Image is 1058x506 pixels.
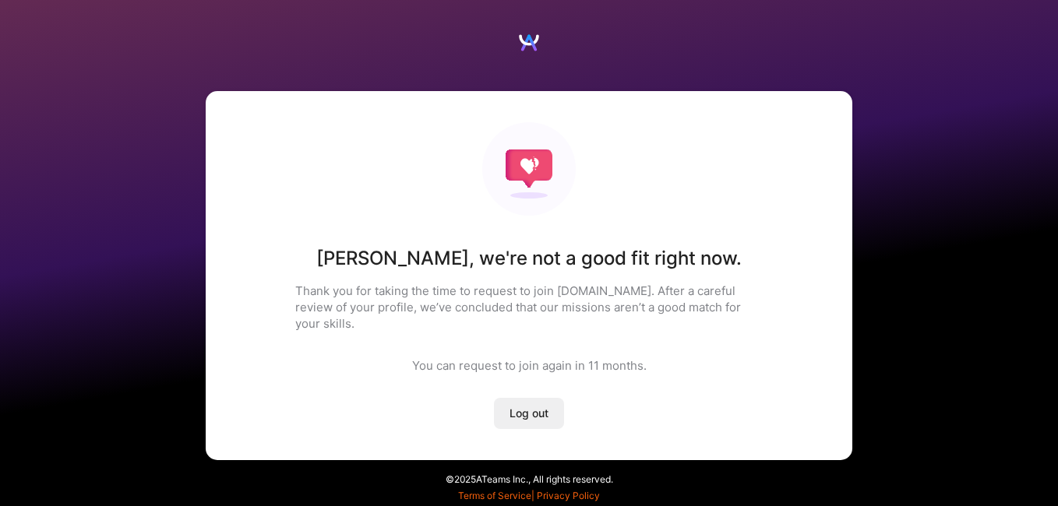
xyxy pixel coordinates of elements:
p: Thank you for taking the time to request to join [DOMAIN_NAME]. After a careful review of your pr... [295,283,763,332]
img: Logo [517,31,541,54]
a: Terms of Service [458,490,531,501]
img: Not fit [482,122,576,216]
button: Log out [494,398,564,429]
a: Privacy Policy [537,490,600,501]
span: | [458,490,600,501]
div: You can request to join again in 11 months . [412,357,647,374]
h1: [PERSON_NAME] , we're not a good fit right now. [316,247,742,270]
span: Log out [510,406,548,421]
